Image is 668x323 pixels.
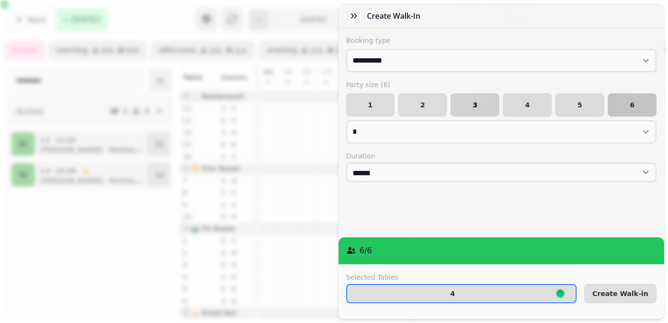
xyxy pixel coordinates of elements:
[346,284,577,303] button: 4
[346,151,657,161] label: Duration
[406,102,439,108] span: 2
[450,290,455,297] p: 4
[592,290,648,297] span: Create Walk-in
[511,102,543,108] span: 4
[608,93,656,116] button: 6
[346,272,577,282] label: Selected Tables
[616,102,648,108] span: 6
[398,93,447,116] button: 2
[346,36,657,45] label: Booking type
[367,10,425,22] h3: Create Walk-in
[459,102,491,108] span: 3
[451,93,499,116] button: 3
[346,80,657,90] label: Party size ( 6 )
[360,245,372,257] p: 6 / 6
[346,93,395,116] button: 1
[354,102,387,108] span: 1
[564,102,596,108] span: 5
[503,93,552,116] button: 4
[584,284,656,303] button: Create Walk-in
[555,93,604,116] button: 5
